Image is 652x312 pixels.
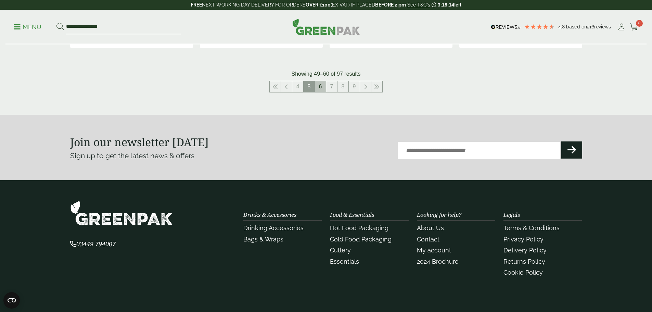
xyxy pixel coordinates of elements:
a: 4 [292,81,303,92]
a: Terms & Conditions [503,224,560,232]
a: 7 [326,81,337,92]
a: 6 [315,81,326,92]
a: 8 [337,81,348,92]
a: 9 [349,81,360,92]
a: Drinking Accessories [243,224,304,232]
span: 3:18:14 [438,2,454,8]
a: Privacy Policy [503,236,544,243]
strong: FREE [191,2,202,8]
i: Cart [630,24,638,30]
span: 4.8 [558,24,566,29]
a: Bags & Wraps [243,236,283,243]
span: 0 [636,20,643,27]
p: Sign up to get the latest news & offers [70,150,301,161]
a: 03449 794007 [70,241,116,248]
span: 216 [587,24,594,29]
span: 03449 794007 [70,240,116,248]
a: Cutlery [330,247,351,254]
img: GreenPak Supplies [292,18,360,35]
a: 2024 Brochure [417,258,459,265]
a: Cookie Policy [503,269,543,276]
a: 0 [630,22,638,32]
p: Menu [14,23,41,31]
p: Showing 49–60 of 97 results [292,70,361,78]
a: Returns Policy [503,258,545,265]
a: See T&C's [407,2,430,8]
strong: Join our newsletter [DATE] [70,135,209,149]
span: 5 [304,81,315,92]
a: Essentials [330,258,359,265]
a: My account [417,247,451,254]
a: Contact [417,236,439,243]
a: About Us [417,224,444,232]
a: Menu [14,23,41,30]
button: Open CMP widget [3,292,20,309]
span: left [454,2,461,8]
span: Based on [566,24,587,29]
img: GreenPak Supplies [70,201,173,226]
span: reviews [594,24,611,29]
a: Cold Food Packaging [330,236,392,243]
a: Delivery Policy [503,247,547,254]
a: Hot Food Packaging [330,224,388,232]
img: REVIEWS.io [491,25,521,29]
strong: BEFORE 2 pm [375,2,406,8]
div: 4.79 Stars [524,24,555,30]
i: My Account [617,24,626,30]
strong: OVER £100 [306,2,331,8]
